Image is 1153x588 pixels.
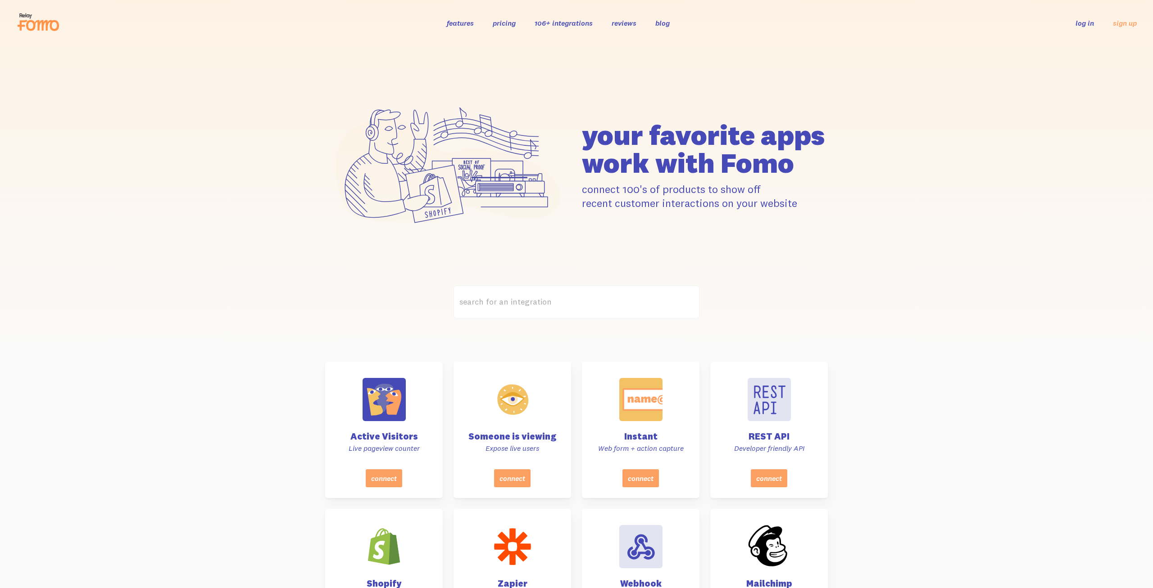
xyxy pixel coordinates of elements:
a: log in [1076,18,1094,27]
a: features [447,18,474,27]
h4: Mailchimp [721,579,817,588]
h4: REST API [721,432,817,441]
a: 106+ integrations [535,18,593,27]
button: connect [494,469,531,487]
button: connect [366,469,402,487]
h4: Active Visitors [336,432,432,441]
p: Developer friendly API [721,444,817,453]
a: Instant Web form + action capture connect [582,362,699,498]
button: connect [751,469,787,487]
a: pricing [493,18,516,27]
a: Someone is viewing Expose live users connect [454,362,571,498]
h4: Shopify [336,579,432,588]
a: blog [655,18,670,27]
p: connect 100's of products to show off recent customer interactions on your website [582,182,828,210]
p: Expose live users [464,444,560,453]
a: reviews [612,18,636,27]
h4: Webhook [593,579,689,588]
h1: your favorite apps work with Fomo [582,121,828,177]
h4: Zapier [464,579,560,588]
h4: Someone is viewing [464,432,560,441]
a: Active Visitors Live pageview counter connect [325,362,443,498]
button: connect [622,469,659,487]
label: search for an integration [454,286,699,319]
p: Web form + action capture [593,444,689,453]
h4: Instant [593,432,689,441]
a: REST API Developer friendly API connect [710,362,828,498]
p: Live pageview counter [336,444,432,453]
a: sign up [1113,18,1137,28]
